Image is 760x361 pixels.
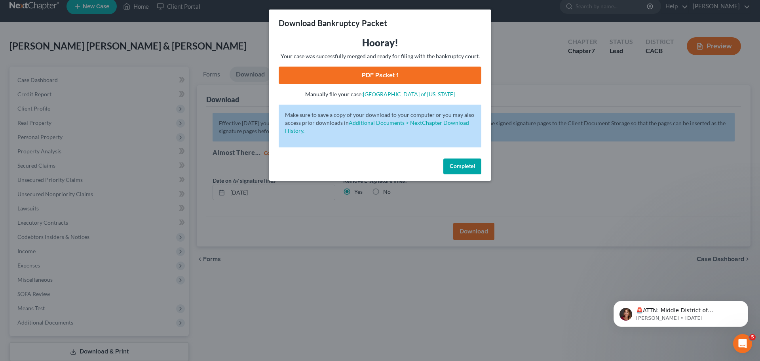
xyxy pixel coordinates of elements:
h3: Download Bankruptcy Packet [279,17,387,29]
a: [GEOGRAPHIC_DATA] of [US_STATE] [363,91,455,97]
p: Manually file your case: [279,90,481,98]
a: PDF Packet 1 [279,67,481,84]
p: Your case was successfully merged and ready for filing with the bankruptcy court. [279,52,481,60]
span: 5 [749,334,756,340]
h3: Hooray! [279,36,481,49]
span: Complete! [450,163,475,170]
button: Complete! [443,159,481,174]
iframe: Intercom live chat [733,334,752,353]
a: Additional Documents > NextChapter Download History. [285,119,469,134]
iframe: Intercom notifications message [602,284,760,340]
p: Make sure to save a copy of your download to your computer or you may also access prior downloads in [285,111,475,135]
